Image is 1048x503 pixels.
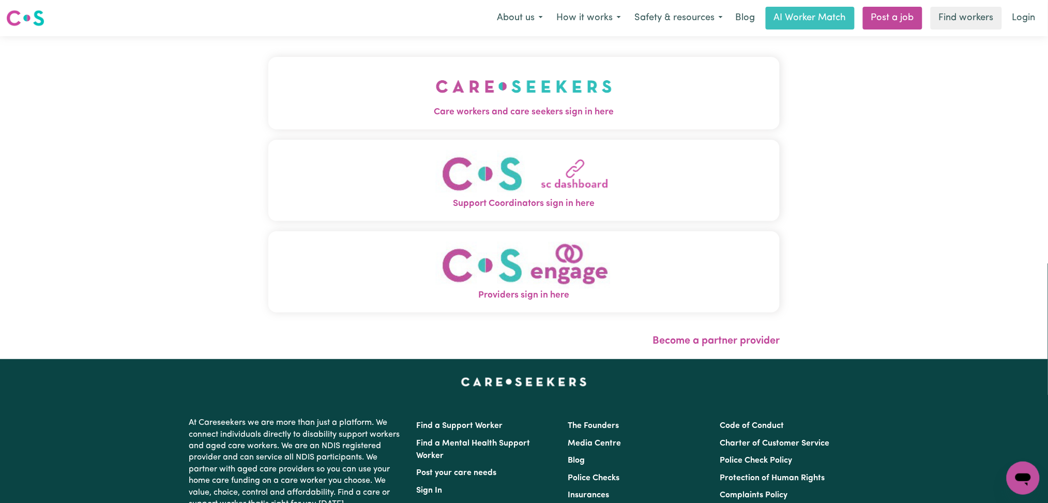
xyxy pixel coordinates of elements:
a: Find a Support Worker [417,422,503,430]
a: Become a partner provider [652,336,780,346]
a: Insurances [568,491,610,499]
a: Code of Conduct [720,422,784,430]
img: Careseekers logo [6,9,44,27]
button: Support Coordinators sign in here [268,140,780,221]
a: Find workers [931,7,1002,29]
button: Safety & resources [628,7,730,29]
span: Care workers and care seekers sign in here [268,106,780,119]
button: Providers sign in here [268,231,780,313]
button: Care workers and care seekers sign in here [268,57,780,129]
iframe: Button to launch messaging window [1007,462,1040,495]
a: Protection of Human Rights [720,474,825,482]
a: Police Checks [568,474,620,482]
a: Media Centre [568,439,621,448]
a: Charter of Customer Service [720,439,829,448]
a: Post a job [863,7,922,29]
button: How it works [550,7,628,29]
span: Support Coordinators sign in here [268,197,780,211]
span: Providers sign in here [268,289,780,302]
button: About us [490,7,550,29]
a: Blog [568,456,585,465]
a: Login [1006,7,1042,29]
a: Careseekers home page [461,378,587,386]
a: Police Check Policy [720,456,792,465]
a: Find a Mental Health Support Worker [417,439,530,460]
a: Sign In [417,486,443,495]
a: Blog [730,7,762,29]
a: Post your care needs [417,469,497,477]
a: The Founders [568,422,619,430]
a: AI Worker Match [766,7,855,29]
a: Complaints Policy [720,491,787,499]
a: Careseekers logo [6,6,44,30]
